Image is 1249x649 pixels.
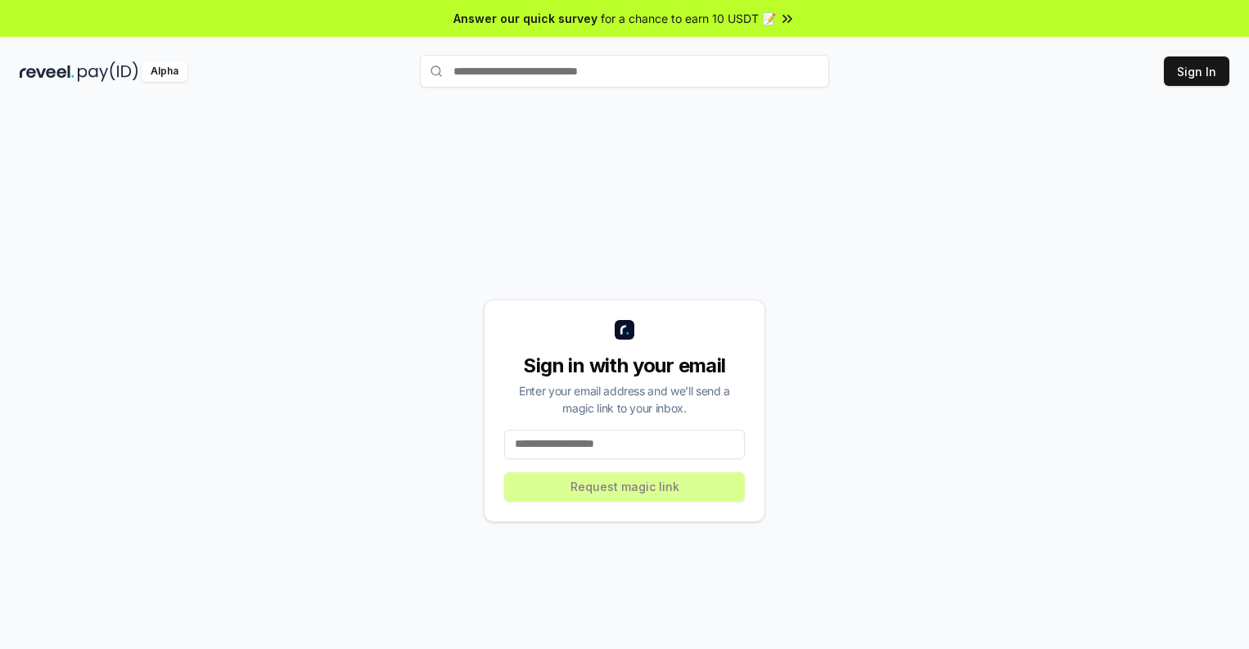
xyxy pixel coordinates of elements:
[601,10,776,27] span: for a chance to earn 10 USDT 📝
[1164,56,1229,86] button: Sign In
[504,353,745,379] div: Sign in with your email
[504,382,745,417] div: Enter your email address and we’ll send a magic link to your inbox.
[615,320,634,340] img: logo_small
[453,10,597,27] span: Answer our quick survey
[78,61,138,82] img: pay_id
[20,61,74,82] img: reveel_dark
[142,61,187,82] div: Alpha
